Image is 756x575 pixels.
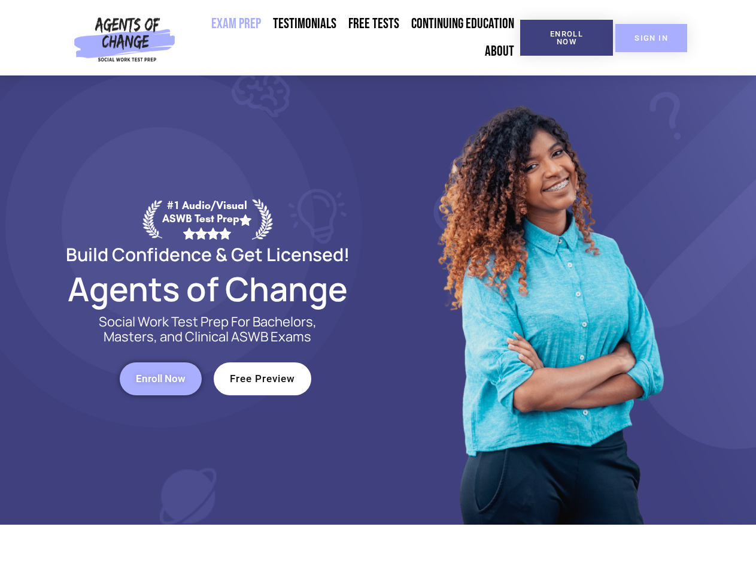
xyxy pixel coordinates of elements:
[205,10,267,38] a: Exam Prep
[634,34,668,42] span: SIGN IN
[405,10,520,38] a: Continuing Education
[267,10,342,38] a: Testimonials
[162,199,252,239] div: #1 Audio/Visual ASWB Test Prep
[180,10,520,65] nav: Menu
[214,362,311,395] a: Free Preview
[615,24,687,52] a: SIGN IN
[230,374,295,384] span: Free Preview
[520,20,613,56] a: Enroll Now
[479,38,520,65] a: About
[37,246,378,263] h2: Build Confidence & Get Licensed!
[37,275,378,302] h2: Agents of Change
[342,10,405,38] a: Free Tests
[85,314,330,344] p: Social Work Test Prep For Bachelors, Masters, and Clinical ASWB Exams
[120,362,202,395] a: Enroll Now
[539,30,594,46] span: Enroll Now
[136,374,186,384] span: Enroll Now
[429,75,669,525] img: Website Image 1 (1)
